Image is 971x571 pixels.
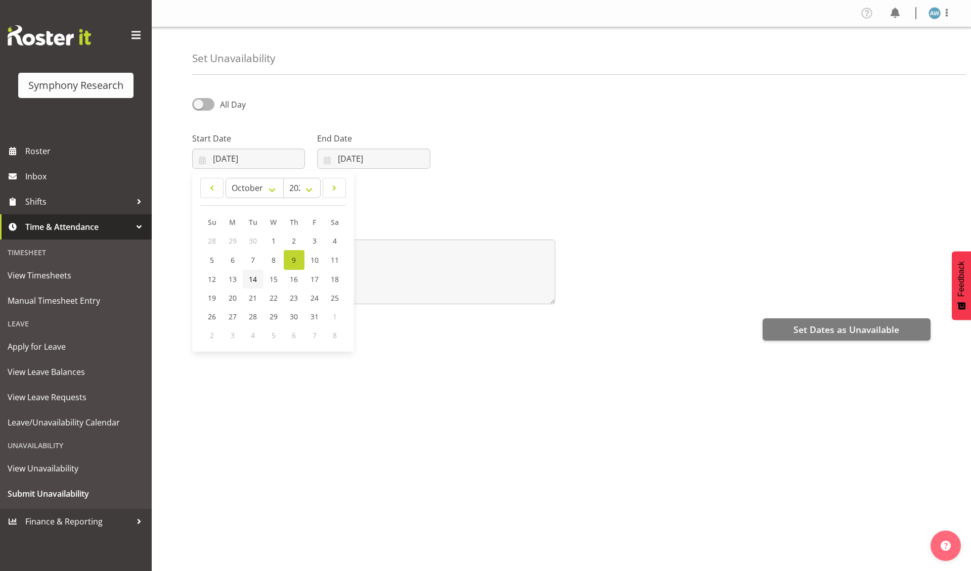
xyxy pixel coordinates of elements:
a: 11 [325,250,345,270]
a: 5 [202,250,223,270]
a: 9 [284,250,304,270]
span: Finance & Reporting [25,514,131,529]
span: 15 [270,274,278,284]
input: Click to select... [317,149,430,169]
a: 3 [304,231,325,250]
span: 6 [292,330,296,340]
span: Time & Attendance [25,219,131,234]
span: 30 [249,236,257,246]
span: 8 [272,255,276,265]
a: View Unavailability [3,456,149,481]
input: Click to select... [192,149,305,169]
img: angela-ward1839.jpg [929,7,941,19]
span: 31 [311,312,319,321]
span: 3 [313,236,317,246]
span: 29 [229,236,237,246]
span: Shifts [25,194,131,209]
a: 14 [243,270,263,289]
a: 18 [325,270,345,289]
span: 19 [208,293,216,303]
a: 21 [243,289,263,307]
a: 6 [223,250,243,270]
span: 20 [229,293,237,303]
span: 7 [251,255,255,265]
span: 3 [231,330,235,340]
span: 8 [333,330,337,340]
a: 4 [325,231,345,250]
span: Roster [25,144,147,159]
span: Set Dates as Unavailable [793,323,899,336]
a: 7 [243,250,263,270]
span: 28 [249,312,257,321]
a: 29 [263,307,284,326]
a: 1 [263,231,284,250]
span: 21 [249,293,257,303]
span: 4 [251,330,255,340]
a: Submit Unavailability [3,481,149,506]
span: F [313,217,316,227]
span: Manual Timesheet Entry [8,293,144,308]
a: 8 [263,250,284,270]
a: 27 [223,307,243,326]
span: 28 [208,236,216,246]
a: 30 [284,307,304,326]
span: Su [208,217,216,227]
span: Inbox [25,169,147,184]
span: Leave/Unavailability Calendar [8,415,144,430]
div: Symphony Research [28,78,123,93]
a: 23 [284,289,304,307]
div: Unavailability [3,435,149,456]
span: 5 [272,330,276,340]
span: 12 [208,274,216,284]
a: 26 [202,307,223,326]
label: End Date [317,132,430,145]
span: View Leave Requests [8,390,144,405]
a: View Timesheets [3,263,149,288]
span: 29 [270,312,278,321]
span: Submit Unavailability [8,486,144,501]
span: 13 [229,274,237,284]
div: Timesheet [3,242,149,263]
span: 23 [290,293,298,303]
span: 22 [270,293,278,303]
button: Feedback - Show survey [952,251,971,320]
span: Sa [331,217,339,227]
span: 16 [290,274,298,284]
button: Set Dates as Unavailable [763,318,931,341]
span: 14 [249,274,257,284]
label: Start Date [192,132,305,145]
img: help-xxl-2.png [941,541,951,551]
a: 16 [284,270,304,289]
span: 24 [311,293,319,303]
span: Th [290,217,298,227]
span: 4 [333,236,337,246]
a: View Leave Balances [3,359,149,385]
a: 28 [243,307,263,326]
a: 24 [304,289,325,307]
span: 30 [290,312,298,321]
div: Leave [3,313,149,334]
img: Rosterit website logo [8,25,91,45]
a: 15 [263,270,284,289]
span: Tu [249,217,257,227]
a: 20 [223,289,243,307]
a: Manual Timesheet Entry [3,288,149,313]
span: View Timesheets [8,268,144,283]
h4: Set Unavailability [192,53,275,64]
a: 10 [304,250,325,270]
span: View Unavailability [8,461,144,476]
span: Apply for Leave [8,339,144,354]
a: 25 [325,289,345,307]
span: Feedback [957,261,966,297]
span: 10 [311,255,319,265]
span: 26 [208,312,216,321]
label: Message* [192,223,555,235]
span: 6 [231,255,235,265]
a: 2 [284,231,304,250]
a: 17 [304,270,325,289]
span: 9 [292,255,296,265]
a: 12 [202,270,223,289]
span: 2 [292,236,296,246]
span: 18 [331,274,339,284]
span: 25 [331,293,339,303]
